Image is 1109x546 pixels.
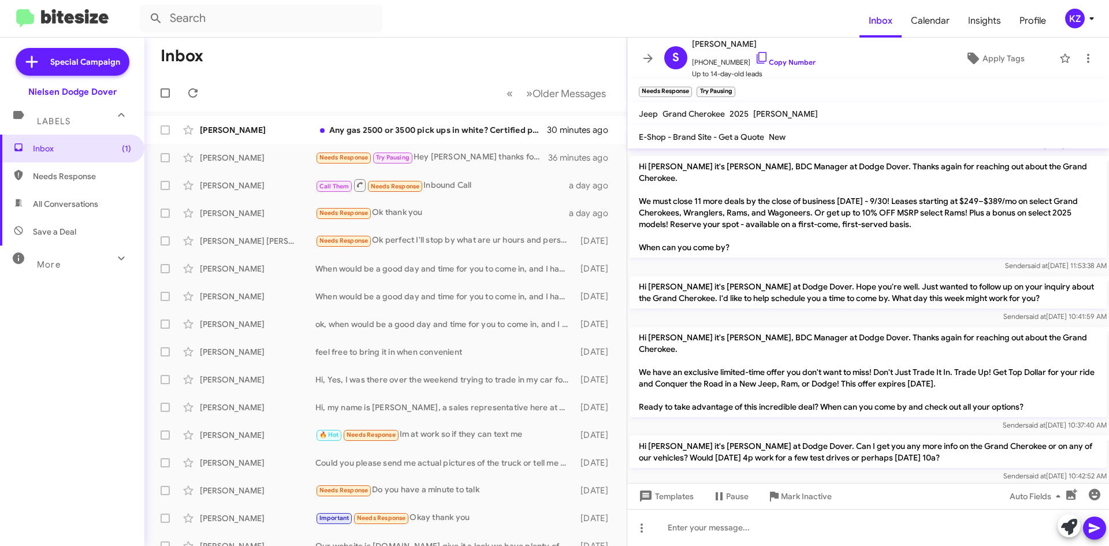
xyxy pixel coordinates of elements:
[315,457,575,469] div: Could you please send me actual pictures of the truck or tell me where I could see pictures on line.
[663,109,725,119] span: Grand Cherokee
[357,514,406,522] span: Needs Response
[315,291,575,302] div: When would be a good day and time for you to come in, and I have my used car manager to look at y...
[630,436,1107,468] p: Hi [PERSON_NAME] it's [PERSON_NAME] at Dodge Dover. Can I get you any more info on the Grand Cher...
[315,234,575,247] div: Ok perfect I'll stop by what are ur hours and person to talk
[315,374,575,385] div: Hi, Yes, I was there over the weekend trying to trade in my car for one of your newer models. How...
[33,226,76,237] span: Save a Deal
[319,183,349,190] span: Call Them
[692,37,816,51] span: [PERSON_NAME]
[1025,421,1045,429] span: said at
[1003,471,1107,480] span: Sender [DATE] 10:42:52 AM
[200,235,315,247] div: [PERSON_NAME] [PERSON_NAME]
[519,81,613,105] button: Next
[533,87,606,100] span: Older Messages
[575,485,617,496] div: [DATE]
[50,56,120,68] span: Special Campaign
[347,431,396,439] span: Needs Response
[16,48,129,76] a: Special Campaign
[1005,261,1107,270] span: Sender [DATE] 11:53:38 AM
[200,457,315,469] div: [PERSON_NAME]
[1000,486,1074,507] button: Auto Fields
[161,47,203,65] h1: Inbox
[575,457,617,469] div: [DATE]
[935,48,1054,69] button: Apply Tags
[639,109,658,119] span: Jeep
[730,109,749,119] span: 2025
[140,5,382,32] input: Search
[37,116,70,127] span: Labels
[315,402,575,413] div: Hi, my name is [PERSON_NAME], a sales representative here at Dover Dodge. I'd like to take a mome...
[575,512,617,524] div: [DATE]
[575,429,617,441] div: [DATE]
[569,207,617,219] div: a day ago
[200,429,315,441] div: [PERSON_NAME]
[1010,4,1055,38] a: Profile
[315,346,575,358] div: feel free to bring it in when convenient
[672,49,679,67] span: S
[200,152,315,164] div: [PERSON_NAME]
[548,152,617,164] div: 36 minutes ago
[637,486,694,507] span: Templates
[371,183,420,190] span: Needs Response
[753,109,818,119] span: [PERSON_NAME]
[200,485,315,496] div: [PERSON_NAME]
[630,276,1107,309] p: Hi [PERSON_NAME] it's [PERSON_NAME] at Dodge Dover. Hope you're well. Just wanted to follow up on...
[1026,471,1046,480] span: said at
[315,428,575,441] div: Im at work so if they can text me
[630,156,1107,258] p: Hi [PERSON_NAME] it's [PERSON_NAME], BDC Manager at Dodge Dover. Thanks again for reaching out ab...
[859,4,902,38] a: Inbox
[319,154,369,161] span: Needs Response
[959,4,1010,38] a: Insights
[33,170,131,182] span: Needs Response
[1026,312,1046,321] span: said at
[639,132,764,142] span: E-Shop - Brand Site - Get a Quote
[37,259,61,270] span: More
[983,48,1025,69] span: Apply Tags
[376,154,410,161] span: Try Pausing
[500,81,613,105] nav: Page navigation example
[315,263,575,274] div: When would be a good day and time for you to come in, and I have my used car manager to look at y...
[630,327,1107,417] p: Hi [PERSON_NAME] it's [PERSON_NAME], BDC Manager at Dodge Dover. Thanks again for reaching out ab...
[902,4,959,38] a: Calendar
[575,374,617,385] div: [DATE]
[1010,486,1065,507] span: Auto Fields
[33,143,131,154] span: Inbox
[548,124,617,136] div: 30 minutes ago
[1065,9,1085,28] div: KZ
[781,486,832,507] span: Mark Inactive
[569,180,617,191] div: a day ago
[315,178,569,192] div: Inbound Call
[319,431,339,439] span: 🔥 Hot
[1055,9,1096,28] button: KZ
[575,346,617,358] div: [DATE]
[200,512,315,524] div: [PERSON_NAME]
[627,486,703,507] button: Templates
[726,486,749,507] span: Pause
[33,198,98,210] span: All Conversations
[697,87,735,97] small: Try Pausing
[200,402,315,413] div: [PERSON_NAME]
[1003,312,1107,321] span: Sender [DATE] 10:41:59 AM
[319,514,349,522] span: Important
[315,206,569,220] div: Ok thank you
[200,346,315,358] div: [PERSON_NAME]
[122,143,131,154] span: (1)
[200,180,315,191] div: [PERSON_NAME]
[319,237,369,244] span: Needs Response
[1028,261,1048,270] span: said at
[315,124,548,136] div: Any gas 2500 or 3500 pick ups in white? Certified pre owned
[200,207,315,219] div: [PERSON_NAME]
[315,484,575,497] div: Do you have a minute to talk
[319,486,369,494] span: Needs Response
[1003,421,1107,429] span: Sender [DATE] 10:37:40 AM
[758,486,841,507] button: Mark Inactive
[575,402,617,413] div: [DATE]
[319,209,369,217] span: Needs Response
[507,86,513,101] span: «
[575,318,617,330] div: [DATE]
[575,235,617,247] div: [DATE]
[315,318,575,330] div: ok, when would be a good day and time for you to come in, and I have my used car manager to look ...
